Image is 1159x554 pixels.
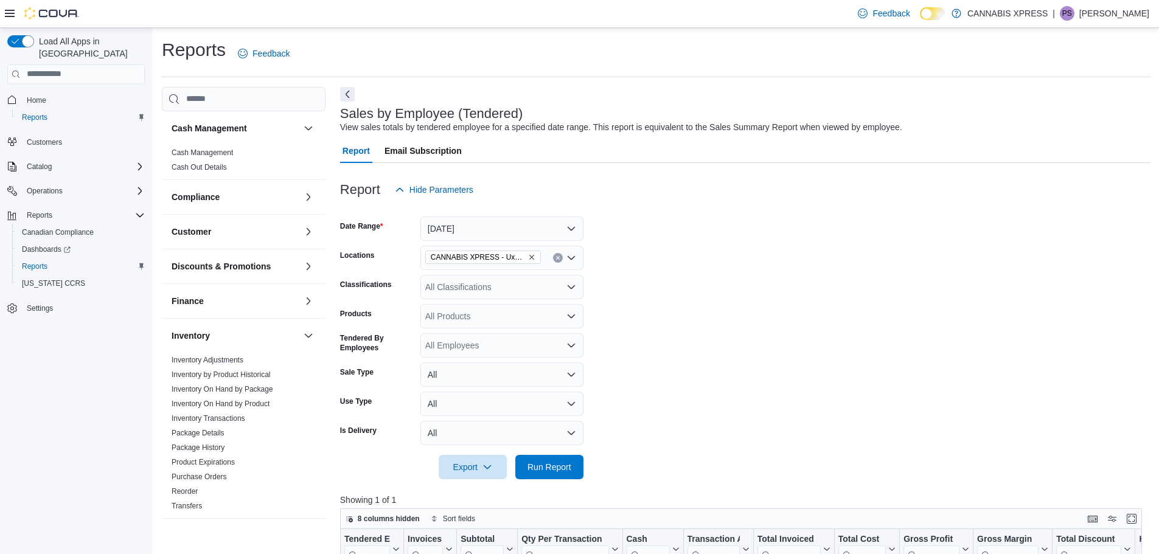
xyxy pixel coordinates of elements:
[17,276,145,291] span: Washington CCRS
[838,533,886,545] div: Total Cost
[22,135,67,150] a: Customers
[344,533,390,545] div: Tendered Employee
[626,533,669,545] div: Cash
[17,225,99,240] a: Canadian Compliance
[420,421,583,445] button: All
[22,184,145,198] span: Operations
[172,163,227,171] a: Cash Out Details
[172,226,299,238] button: Customer
[425,251,541,264] span: CANNABIS XPRESS - Uxbridge (Reach Street)
[172,501,202,511] span: Transfers
[920,7,945,20] input: Dark Mode
[340,87,355,102] button: Next
[341,511,425,526] button: 8 columns hidden
[172,295,299,307] button: Finance
[2,299,150,317] button: Settings
[358,514,420,524] span: 8 columns hidden
[172,502,202,510] a: Transfers
[172,414,245,423] a: Inventory Transactions
[431,251,526,263] span: CANNABIS XPRESS - Uxbridge ([GEOGRAPHIC_DATA])
[22,227,94,237] span: Canadian Compliance
[17,110,52,125] a: Reports
[27,210,52,220] span: Reports
[2,158,150,175] button: Catalog
[172,162,227,172] span: Cash Out Details
[172,122,299,134] button: Cash Management
[340,494,1150,506] p: Showing 1 of 1
[2,91,150,109] button: Home
[566,253,576,263] button: Open list of options
[409,184,473,196] span: Hide Parameters
[340,121,902,134] div: View sales totals by tendered employee for a specified date range. This report is equivalent to t...
[172,356,243,364] a: Inventory Adjustments
[162,38,226,62] h1: Reports
[461,533,504,545] div: Subtotal
[301,328,316,343] button: Inventory
[1060,6,1074,21] div: Peter Soliman
[853,1,914,26] a: Feedback
[340,426,377,435] label: Is Delivery
[426,511,480,526] button: Sort fields
[420,216,583,241] button: [DATE]
[22,244,71,254] span: Dashboards
[172,226,211,238] h3: Customer
[408,533,443,545] div: Invoices Sold
[172,191,299,203] button: Compliance
[172,122,247,134] h3: Cash Management
[172,385,273,393] a: Inventory On Hand by Package
[301,121,316,136] button: Cash Management
[172,260,271,272] h3: Discounts & Promotions
[553,253,563,263] button: Clear input
[12,241,150,258] a: Dashboards
[172,473,227,481] a: Purchase Orders
[172,295,204,307] h3: Finance
[172,191,220,203] h3: Compliance
[967,6,1048,21] p: CANNABIS XPRESS
[443,514,475,524] span: Sort fields
[12,109,150,126] button: Reports
[385,139,462,163] span: Email Subscription
[22,134,145,150] span: Customers
[515,455,583,479] button: Run Report
[12,275,150,292] button: [US_STATE] CCRS
[172,457,235,467] span: Product Expirations
[301,294,316,308] button: Finance
[162,353,325,518] div: Inventory
[521,533,608,545] div: Qty Per Transaction
[17,259,145,274] span: Reports
[252,47,290,60] span: Feedback
[22,208,145,223] span: Reports
[172,148,233,157] a: Cash Management
[27,162,52,171] span: Catalog
[172,260,299,272] button: Discounts & Promotions
[1056,533,1121,545] div: Total Discount
[301,190,316,204] button: Compliance
[2,182,150,199] button: Operations
[17,276,90,291] a: [US_STATE] CCRS
[2,207,150,224] button: Reports
[172,428,224,438] span: Package Details
[687,533,739,545] div: Transaction Average
[527,461,571,473] span: Run Report
[172,487,198,496] a: Reorder
[22,301,58,316] a: Settings
[22,261,47,271] span: Reports
[172,384,273,394] span: Inventory On Hand by Package
[420,362,583,387] button: All
[12,258,150,275] button: Reports
[22,208,57,223] button: Reports
[1105,511,1119,526] button: Display options
[446,455,499,479] span: Export
[757,533,820,545] div: Total Invoiced
[2,133,150,151] button: Customers
[340,106,523,121] h3: Sales by Employee (Tendered)
[1085,511,1100,526] button: Keyboard shortcuts
[22,93,51,108] a: Home
[22,92,145,108] span: Home
[301,259,316,274] button: Discounts & Promotions
[439,455,507,479] button: Export
[233,41,294,66] a: Feedback
[22,184,68,198] button: Operations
